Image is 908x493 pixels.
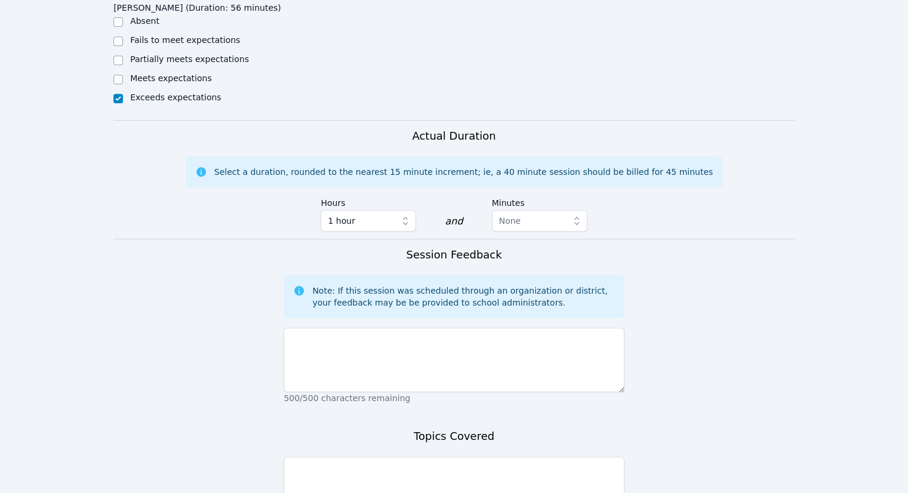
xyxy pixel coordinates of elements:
[412,128,495,144] h3: Actual Duration
[284,392,624,404] p: 500/500 characters remaining
[321,192,416,210] label: Hours
[406,246,501,263] h3: Session Feedback
[492,192,587,210] label: Minutes
[321,210,416,232] button: 1 hour
[499,216,521,226] span: None
[214,166,713,178] div: Select a duration, rounded to the nearest 15 minute increment; ie, a 40 minute session should be ...
[130,73,212,83] label: Meets expectations
[328,214,355,228] span: 1 hour
[414,428,494,445] h3: Topics Covered
[130,54,249,64] label: Partially meets expectations
[130,93,221,102] label: Exceeds expectations
[492,210,587,232] button: None
[130,16,159,26] label: Absent
[445,214,463,229] div: and
[130,35,240,45] label: Fails to meet expectations
[312,285,614,309] div: Note: If this session was scheduled through an organization or district, your feedback may be be ...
